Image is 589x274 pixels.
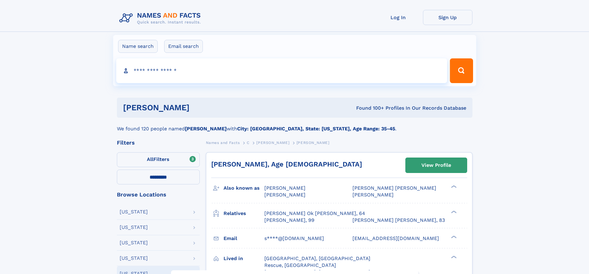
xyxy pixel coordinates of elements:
[264,192,305,198] span: [PERSON_NAME]
[264,255,370,261] span: [GEOGRAPHIC_DATA], [GEOGRAPHIC_DATA]
[450,255,457,259] div: ❯
[406,158,467,173] a: View Profile
[264,185,305,191] span: [PERSON_NAME]
[211,160,362,168] a: [PERSON_NAME], Age [DEMOGRAPHIC_DATA]
[450,58,473,83] button: Search Button
[450,210,457,214] div: ❯
[117,140,200,145] div: Filters
[120,209,148,214] div: [US_STATE]
[123,104,273,112] h1: [PERSON_NAME]
[206,139,240,146] a: Names and Facts
[297,141,330,145] span: [PERSON_NAME]
[450,185,457,189] div: ❯
[352,235,439,241] span: [EMAIL_ADDRESS][DOMAIN_NAME]
[224,208,264,219] h3: Relatives
[264,210,365,217] a: [PERSON_NAME] Ok [PERSON_NAME], 64
[256,141,289,145] span: [PERSON_NAME]
[256,139,289,146] a: [PERSON_NAME]
[224,233,264,244] h3: Email
[264,262,336,268] span: Rescue, [GEOGRAPHIC_DATA]
[247,141,250,145] span: C
[117,192,200,197] div: Browse Locations
[352,185,436,191] span: [PERSON_NAME] [PERSON_NAME]
[264,217,314,224] a: [PERSON_NAME], 99
[450,235,457,239] div: ❯
[120,225,148,230] div: [US_STATE]
[164,40,203,53] label: Email search
[421,158,451,172] div: View Profile
[117,118,472,133] div: We found 120 people named with .
[247,139,250,146] a: C
[120,256,148,261] div: [US_STATE]
[117,152,200,167] label: Filters
[147,156,153,162] span: All
[116,58,447,83] input: search input
[185,126,227,132] b: [PERSON_NAME]
[237,126,395,132] b: City: [GEOGRAPHIC_DATA], State: [US_STATE], Age Range: 35-45
[352,192,394,198] span: [PERSON_NAME]
[224,183,264,193] h3: Also known as
[423,10,472,25] a: Sign Up
[273,105,466,112] div: Found 100+ Profiles In Our Records Database
[120,240,148,245] div: [US_STATE]
[118,40,158,53] label: Name search
[117,10,206,27] img: Logo Names and Facts
[373,10,423,25] a: Log In
[352,217,445,224] a: [PERSON_NAME] [PERSON_NAME], 83
[224,253,264,264] h3: Lived in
